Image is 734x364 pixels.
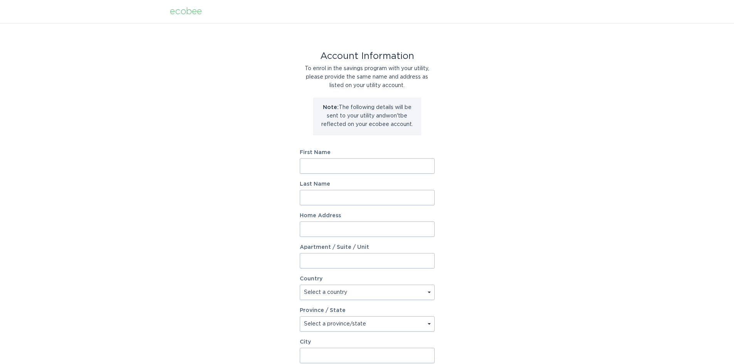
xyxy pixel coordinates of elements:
[323,105,339,110] strong: Note:
[300,339,435,345] label: City
[300,276,322,282] label: Country
[300,308,346,313] label: Province / State
[319,103,415,129] p: The following details will be sent to your utility and won't be reflected on your ecobee account.
[300,181,435,187] label: Last Name
[170,7,202,16] div: ecobee
[300,213,435,218] label: Home Address
[300,52,435,60] div: Account Information
[300,150,435,155] label: First Name
[300,245,435,250] label: Apartment / Suite / Unit
[300,64,435,90] div: To enrol in the savings program with your utility, please provide the same name and address as li...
